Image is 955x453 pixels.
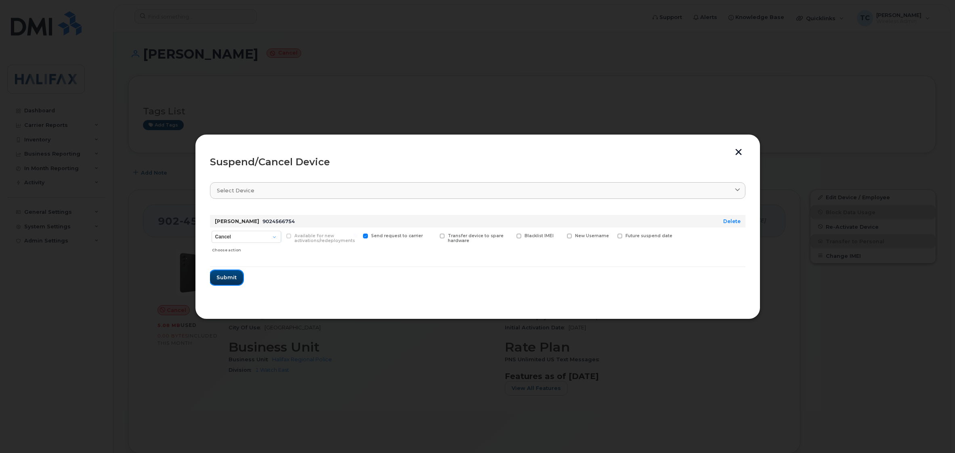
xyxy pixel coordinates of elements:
input: Available for new activations/redeployments [277,234,281,238]
span: Select device [217,187,254,194]
input: Future suspend date [608,234,612,238]
iframe: Messenger Launcher [920,418,949,447]
span: Available for new activations/redeployments [294,233,355,244]
input: Blacklist IMEI [507,234,511,238]
span: 9024566754 [262,218,295,224]
span: Transfer device to spare hardware [448,233,504,244]
input: New Username [557,234,561,238]
strong: [PERSON_NAME] [215,218,259,224]
a: Delete [723,218,741,224]
a: Select device [210,182,745,199]
div: Choose action [212,244,281,253]
span: Future suspend date [625,233,672,238]
span: Send request to carrier [371,233,423,238]
input: Transfer device to spare hardware [430,234,434,238]
div: Suspend/Cancel Device [210,157,745,167]
span: Blacklist IMEI [525,233,554,238]
span: Submit [216,274,237,281]
input: Send request to carrier [353,234,357,238]
button: Submit [210,270,243,285]
span: New Username [575,233,609,238]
